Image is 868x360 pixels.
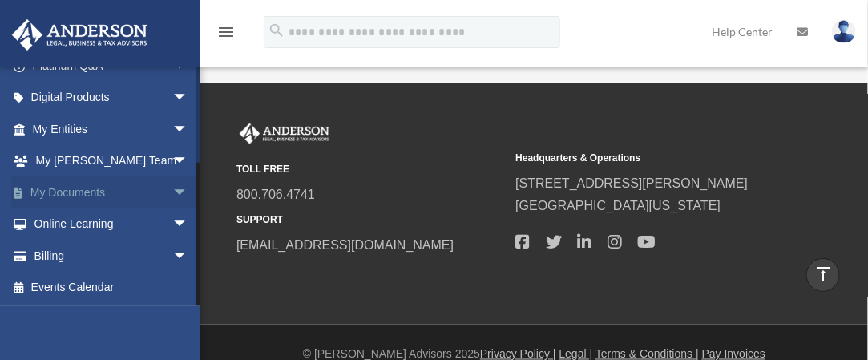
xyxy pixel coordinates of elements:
[813,265,833,284] i: vertical_align_top
[515,199,721,212] a: [GEOGRAPHIC_DATA][US_STATE]
[11,82,212,114] a: Digital Productsarrow_drop_down
[11,240,212,272] a: Billingarrow_drop_down
[236,238,454,252] a: [EMAIL_ADDRESS][DOMAIN_NAME]
[11,145,212,177] a: My [PERSON_NAME] Teamarrow_drop_down
[11,208,212,241] a: Online Learningarrow_drop_down
[11,176,212,208] a: My Documentsarrow_drop_down
[236,188,315,201] a: 800.706.4741
[216,28,236,42] a: menu
[172,113,204,146] span: arrow_drop_down
[11,113,212,145] a: My Entitiesarrow_drop_down
[236,212,504,229] small: SUPPORT
[172,240,204,273] span: arrow_drop_down
[268,22,285,39] i: search
[236,123,333,144] img: Anderson Advisors Platinum Portal
[236,161,504,178] small: TOLL FREE
[172,176,204,209] span: arrow_drop_down
[832,20,856,43] img: User Pic
[7,19,152,51] img: Anderson Advisors Platinum Portal
[806,258,840,292] a: vertical_align_top
[515,150,783,167] small: Headquarters & Operations
[172,82,204,115] span: arrow_drop_down
[172,145,204,178] span: arrow_drop_down
[172,208,204,241] span: arrow_drop_down
[515,176,748,190] a: [STREET_ADDRESS][PERSON_NAME]
[11,272,212,304] a: Events Calendar
[216,22,236,42] i: menu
